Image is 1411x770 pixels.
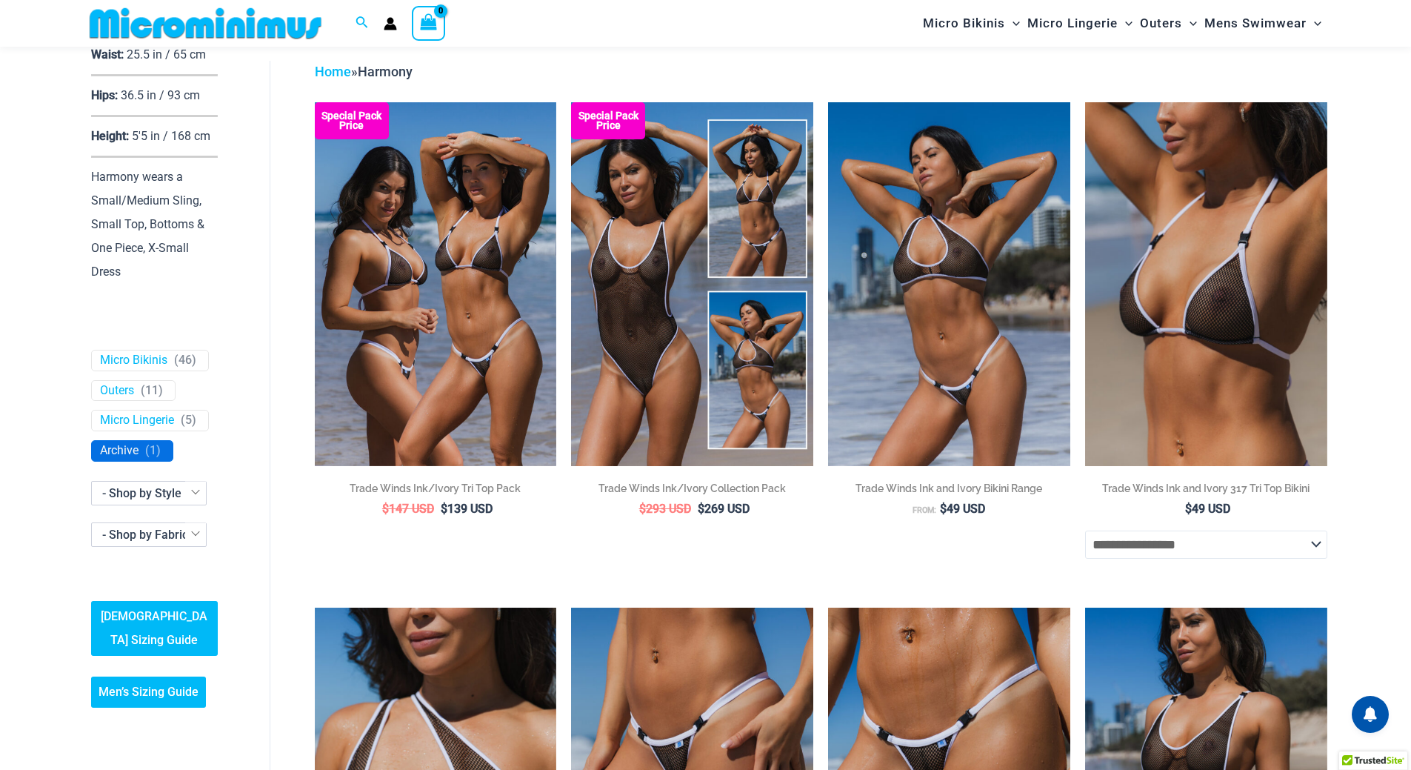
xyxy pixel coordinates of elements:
a: Mens SwimwearMenu ToggleMenu Toggle [1201,4,1325,42]
span: From: [913,505,936,515]
a: Men’s Sizing Guide [91,677,206,708]
a: Tradewinds Ink and Ivory 317 Tri Top 01Tradewinds Ink and Ivory 317 Tri Top 453 Micro 06Tradewind... [1085,102,1327,465]
p: Waist: [91,48,124,62]
bdi: 293 USD [639,502,691,516]
span: - Shop by Fabric [92,524,206,547]
h2: Trade Winds Ink and Ivory 317 Tri Top Bikini [1085,481,1327,496]
span: 1 [150,444,156,458]
bdi: 49 USD [1185,502,1230,516]
a: [DEMOGRAPHIC_DATA] Sizing Guide [91,602,218,657]
span: ( ) [174,353,196,368]
span: Menu Toggle [1118,4,1133,42]
nav: Site Navigation [917,2,1328,44]
a: Tradewinds Ink and Ivory 384 Halter 453 Micro 02Tradewinds Ink and Ivory 384 Halter 453 Micro 01T... [828,102,1070,465]
span: $ [940,502,947,516]
span: ( ) [181,414,196,429]
a: Collection Pack Collection Pack b (1)Collection Pack b (1) [571,102,813,465]
span: » [315,64,413,79]
span: Outers [1140,4,1182,42]
p: 25.5 in / 65 cm [127,48,206,62]
b: Special Pack Price [571,111,645,130]
span: - Shop by Fabric [91,523,207,548]
span: Menu Toggle [1005,4,1020,42]
span: $ [382,502,389,516]
a: Micro BikinisMenu ToggleMenu Toggle [919,4,1024,42]
a: Account icon link [384,17,397,30]
a: Micro LingerieMenu ToggleMenu Toggle [1024,4,1136,42]
a: OutersMenu ToggleMenu Toggle [1136,4,1201,42]
span: - Shop by Style [92,482,206,505]
span: - Shop by Style [102,487,181,501]
a: Home [315,64,351,79]
a: Micro Bikinis [100,353,167,368]
a: Search icon link [356,14,369,33]
p: Height: [91,130,129,144]
bdi: 139 USD [441,502,493,516]
h2: Trade Winds Ink and Ivory Bikini Range [828,481,1070,496]
span: Harmony [358,64,413,79]
span: $ [698,502,704,516]
a: Trade Winds Ink and Ivory 317 Tri Top Bikini [1085,481,1327,501]
b: Special Pack Price [315,111,389,130]
span: $ [1185,502,1192,516]
span: ( ) [145,444,161,459]
span: Micro Lingerie [1027,4,1118,42]
span: $ [441,502,447,516]
bdi: 49 USD [940,502,985,516]
a: Trade Winds Ink/Ivory Tri Top Pack [315,481,557,501]
p: Hips: [91,89,118,103]
bdi: 147 USD [382,502,434,516]
img: Tradewinds Ink and Ivory 317 Tri Top 01 [1085,102,1327,465]
span: Menu Toggle [1182,4,1197,42]
span: 46 [179,353,192,367]
img: Collection Pack [571,102,813,465]
h2: Trade Winds Ink/Ivory Collection Pack [571,481,813,496]
a: Trade Winds Ink and Ivory Bikini Range [828,481,1070,501]
span: 11 [145,383,159,397]
img: MM SHOP LOGO FLAT [84,7,327,40]
p: 5'5 in / 168 cm [132,130,210,144]
p: Harmony wears a Small/Medium Sling, Small Top, Bottoms & One Piece, X-Small Dress [91,170,204,279]
p: 36.5 in / 93 cm [121,89,200,103]
bdi: 269 USD [698,502,750,516]
span: 5 [185,414,192,428]
span: Mens Swimwear [1204,4,1307,42]
a: Archive [100,444,139,459]
h2: Trade Winds Ink/Ivory Tri Top Pack [315,481,557,496]
img: Top Bum Pack [315,102,557,465]
span: - Shop by Fabric [102,528,188,542]
span: - Shop by Style [91,482,207,506]
a: Trade Winds Ink/Ivory Collection Pack [571,481,813,501]
a: View Shopping Cart, empty [412,6,446,40]
a: Top Bum Pack Top Bum Pack bTop Bum Pack b [315,102,557,465]
img: Tradewinds Ink and Ivory 384 Halter 453 Micro 02 [828,102,1070,465]
span: Menu Toggle [1307,4,1321,42]
a: Outers [100,383,134,399]
span: ( ) [141,383,163,399]
span: $ [639,502,646,516]
span: Micro Bikinis [923,4,1005,42]
a: Micro Lingerie [100,414,174,429]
